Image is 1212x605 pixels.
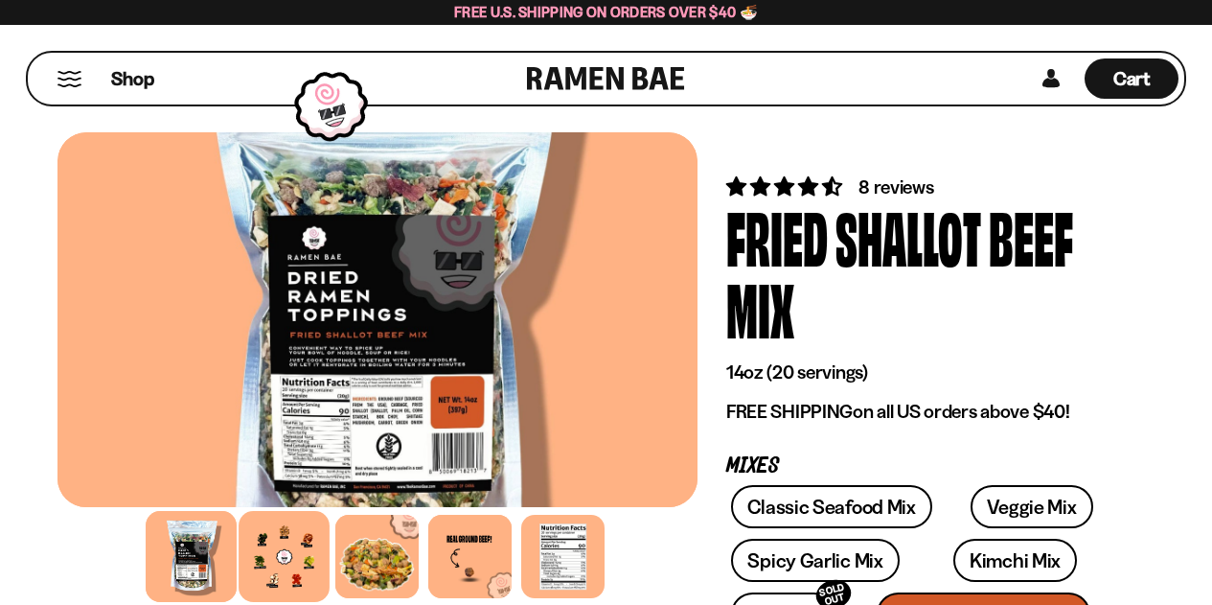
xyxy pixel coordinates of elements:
[731,485,931,528] a: Classic Seafood Mix
[454,3,758,21] span: Free U.S. Shipping on Orders over $40 🍜
[726,361,1126,384] p: 14oz (20 servings)
[1085,53,1178,105] a: Cart
[726,400,853,423] strong: FREE SHIPPING
[726,175,846,198] span: 4.62 stars
[835,200,981,272] div: Shallot
[731,539,899,582] a: Spicy Garlic Mix
[57,71,82,87] button: Mobile Menu Trigger
[111,66,154,92] span: Shop
[953,539,1077,582] a: Kimchi Mix
[726,457,1126,476] p: Mixes
[971,485,1093,528] a: Veggie Mix
[858,175,933,198] span: 8 reviews
[726,272,794,344] div: Mix
[1113,67,1151,90] span: Cart
[726,400,1126,424] p: on all US orders above $40!
[989,200,1073,272] div: Beef
[726,200,828,272] div: Fried
[111,58,154,99] a: Shop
